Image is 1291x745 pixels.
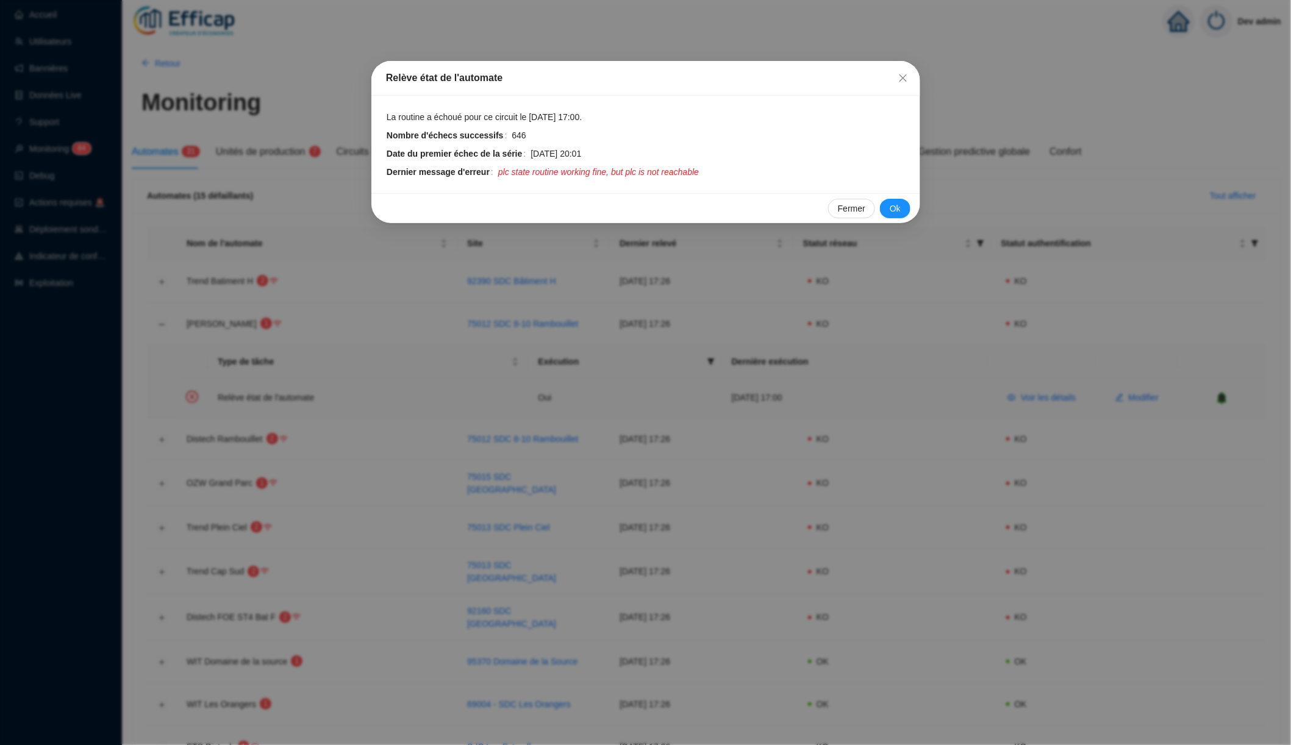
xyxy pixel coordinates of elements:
span: 646 [512,129,526,142]
button: Ok [880,199,910,218]
span: La routine a échoué pour ce circuit le [DATE] 17:00. [387,111,582,124]
button: Close [893,68,913,88]
strong: Dernier message d'erreur [387,167,490,177]
span: [DATE] 20:01 [531,148,581,160]
span: Ok [890,202,901,215]
span: Fermer [893,73,913,83]
button: Fermer [828,199,874,218]
strong: Date du premier échec de la série [387,149,523,159]
div: Relève état de l'automate [386,71,906,85]
span: close [898,73,908,83]
strong: Nombre d'échecs successifs [387,130,504,140]
span: Fermer [837,202,865,215]
span: plc state routine working fine, but plc is not reachable [498,166,698,179]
